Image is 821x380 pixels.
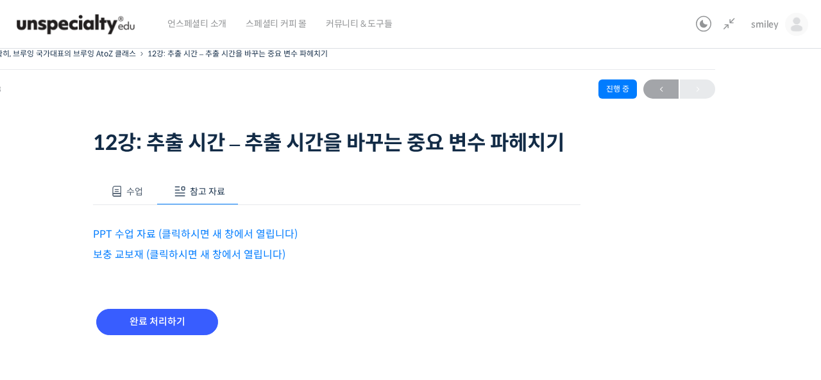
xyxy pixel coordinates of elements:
[643,81,679,98] span: ←
[96,309,218,335] input: 완료 처리하기
[93,131,580,155] h1: 12강: 추출 시간 – 추출 시간을 바꾸는 중요 변수 파헤치기
[85,274,165,306] a: 대화
[126,186,143,197] span: 수업
[643,79,679,99] a: ←이전
[93,227,298,241] a: PPT 수업 자료 (클릭하시면 새 창에서 열립니다)
[198,293,214,303] span: 설정
[93,248,285,261] a: 보충 교보재 (클릭하시면 새 창에서 열립니다)
[751,19,779,30] span: smiley
[4,274,85,306] a: 홈
[148,49,328,58] a: 12강: 추출 시간 – 추출 시간을 바꾸는 중요 변수 파헤치기
[165,274,246,306] a: 설정
[598,79,637,99] div: 진행 중
[190,186,225,197] span: 참고 자료
[40,293,48,303] span: 홈
[117,293,133,304] span: 대화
